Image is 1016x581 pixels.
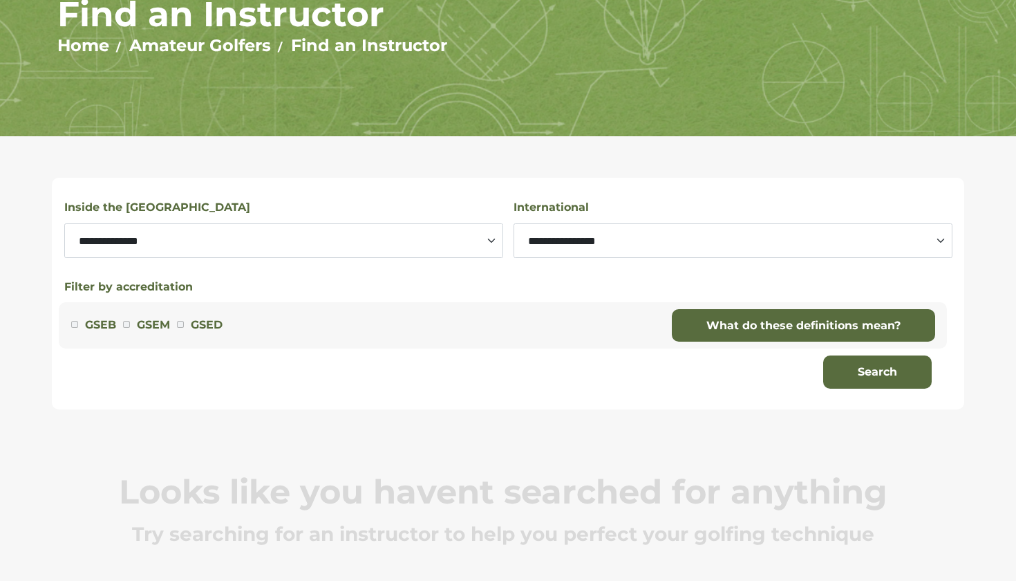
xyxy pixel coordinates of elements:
[514,199,589,216] label: International
[672,309,935,342] a: What do these definitions mean?
[59,472,947,512] p: Looks like you havent searched for anything
[191,316,223,334] label: GSED
[64,199,250,216] label: Inside the [GEOGRAPHIC_DATA]
[514,223,952,258] select: Select a country
[823,356,932,389] button: Search
[129,35,271,55] a: Amateur Golfers
[57,35,109,55] a: Home
[291,35,447,55] a: Find an Instructor
[85,316,116,334] label: GSEB
[137,316,170,334] label: GSEM
[59,522,947,546] p: Try searching for an instructor to help you perfect your golfing technique
[64,223,503,258] select: Select a state
[64,279,193,295] button: Filter by accreditation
